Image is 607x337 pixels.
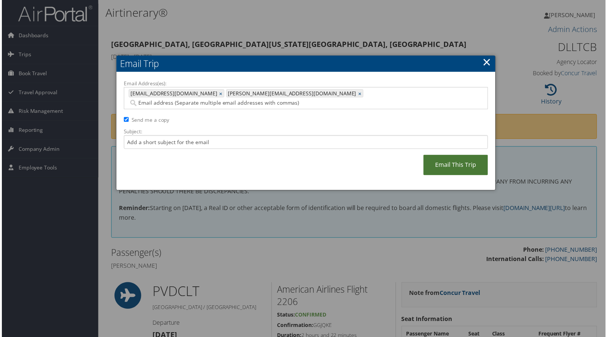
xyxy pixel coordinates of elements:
label: Subject: [123,128,489,136]
label: Email Address(es): [123,80,489,88]
a: × [358,90,363,98]
span: [PERSON_NAME][EMAIL_ADDRESS][DOMAIN_NAME] [226,90,356,98]
input: Add a short subject for the email [123,136,489,150]
span: [EMAIL_ADDRESS][DOMAIN_NAME] [128,90,217,98]
label: Send me a copy [130,117,169,124]
a: Email This Trip [424,156,489,176]
a: × [484,55,492,70]
h2: Email Trip [115,56,496,72]
a: × [218,90,223,98]
input: Email address (Separate multiple email addresses with commas) [128,100,368,107]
